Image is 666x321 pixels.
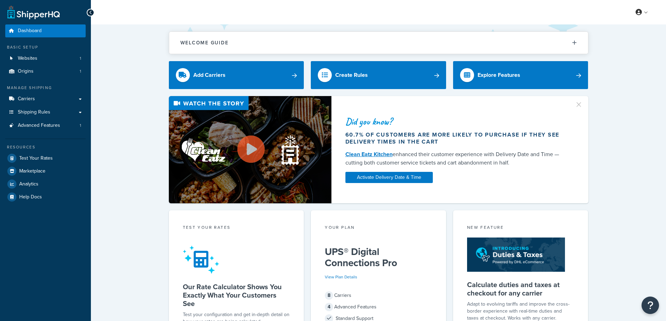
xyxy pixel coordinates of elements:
[169,61,304,89] a: Add Carriers
[325,224,432,232] div: Your Plan
[335,70,368,80] div: Create Rules
[325,291,333,300] span: 8
[325,302,432,312] div: Advanced Features
[325,274,357,280] a: View Plan Details
[5,106,86,119] a: Shipping Rules
[18,96,35,102] span: Carriers
[5,93,86,105] a: Carriers
[5,65,86,78] a: Origins1
[19,194,42,200] span: Help Docs
[345,117,566,126] div: Did you know?
[18,56,37,61] span: Websites
[180,40,229,45] h2: Welcome Guide
[169,96,331,203] img: Video thumbnail
[345,131,566,145] div: 60.7% of customers are more likely to purchase if they see delivery times in the cart
[5,24,86,37] a: Dashboard
[325,246,432,269] h5: UPS® Digital Connections Pro
[345,150,393,158] a: Clean Eatz Kitchen
[5,52,86,65] a: Websites1
[5,65,86,78] li: Origins
[467,280,574,297] h5: Calculate duties and taxes at checkout for any carrier
[193,70,225,80] div: Add Carriers
[5,119,86,132] a: Advanced Features1
[5,152,86,165] a: Test Your Rates
[311,61,446,89] a: Create Rules
[5,52,86,65] li: Websites
[169,32,588,54] button: Welcome Guide
[18,28,42,34] span: Dashboard
[80,68,81,74] span: 1
[19,155,53,161] span: Test Your Rates
[5,119,86,132] li: Advanced Features
[18,109,50,115] span: Shipping Rules
[80,123,81,129] span: 1
[453,61,588,89] a: Explore Features
[183,224,290,232] div: Test your rates
[345,150,566,167] div: enhanced their customer experience with Delivery Date and Time — cutting both customer service ti...
[18,68,34,74] span: Origins
[642,297,659,314] button: Open Resource Center
[5,178,86,190] a: Analytics
[478,70,520,80] div: Explore Features
[183,283,290,308] h5: Our Rate Calculator Shows You Exactly What Your Customers See
[345,172,433,183] a: Activate Delivery Date & Time
[5,144,86,150] div: Resources
[18,123,60,129] span: Advanced Features
[5,191,86,203] a: Help Docs
[467,224,574,232] div: New Feature
[5,44,86,50] div: Basic Setup
[5,85,86,91] div: Manage Shipping
[325,291,432,300] div: Carriers
[325,303,333,311] span: 4
[19,181,38,187] span: Analytics
[5,165,86,177] a: Marketplace
[19,168,45,174] span: Marketplace
[80,56,81,61] span: 1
